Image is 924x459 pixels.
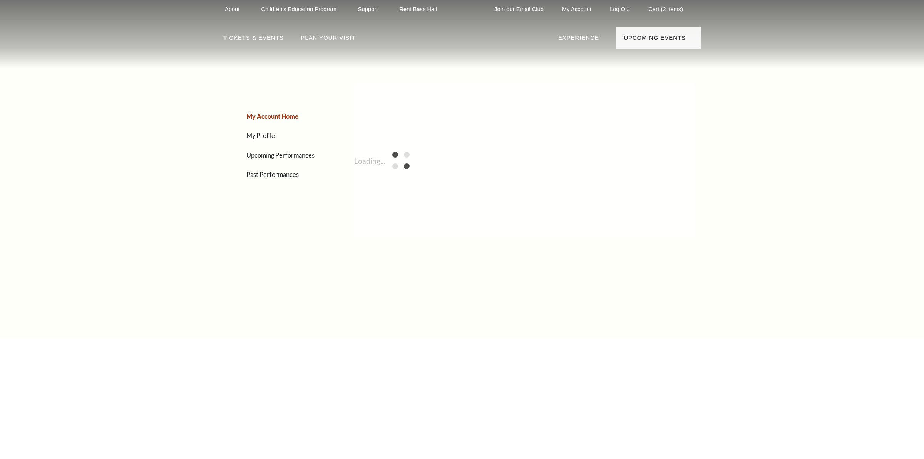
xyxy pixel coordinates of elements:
p: Experience [558,33,599,47]
p: Plan Your Visit [301,33,355,47]
a: My Profile [246,132,275,139]
a: Past Performances [246,171,299,178]
a: Upcoming Performances [246,151,315,159]
a: My Account Home [246,113,298,120]
p: Upcoming Events [624,33,686,47]
p: About [225,6,239,13]
p: Support [358,6,378,13]
p: Rent Bass Hall [399,6,437,13]
p: Tickets & Events [223,33,284,47]
p: Children's Education Program [261,6,336,13]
